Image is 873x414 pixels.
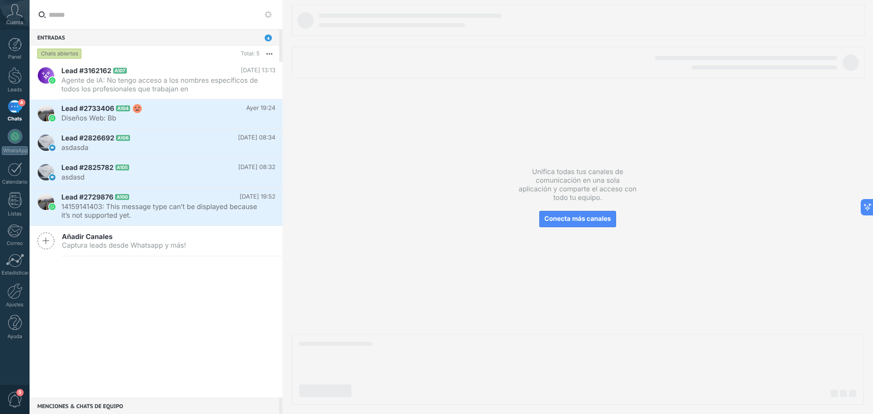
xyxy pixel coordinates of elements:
div: Ajustes [2,302,28,308]
span: Diseños Web: Bb [61,114,258,122]
span: Ayer 19:24 [246,104,276,113]
a: Lead #2733406 A104 Ayer 19:24 Diseños Web: Bb [30,100,282,129]
div: Calendario [2,179,28,185]
span: Cuenta [6,20,23,25]
span: [DATE] 08:32 [238,163,276,172]
img: onlinechat.svg [49,145,55,151]
img: waba.svg [49,115,55,121]
span: A107 [113,68,127,74]
span: asdasda [61,143,258,152]
span: 4 [265,35,272,41]
span: Lead #3162162 [61,66,111,75]
div: Menciones & Chats de equipo [30,398,279,414]
div: Ayuda [2,334,28,339]
div: Entradas [30,29,279,45]
span: [DATE] 08:34 [238,134,276,143]
span: Agente de IA: No tengo acceso a los nombres específicos de todos los profesionales que trabajan e... [61,76,258,93]
div: Listas [2,211,28,217]
span: Lead #2826692 [61,134,114,143]
a: Lead #2729876 A100 [DATE] 19:52 14159141403: This message type can’t be displayed because it’s no... [30,188,282,225]
a: Lead #2826692 A106 [DATE] 08:34 asdasda [30,129,282,158]
span: A106 [116,135,130,141]
a: Lead #3162162 A107 [DATE] 13:13 Agente de IA: No tengo acceso a los nombres específicos de todos ... [30,62,282,99]
div: Total: 5 [237,49,260,58]
span: Añadir Canales [62,232,186,241]
img: waba.svg [49,204,55,210]
span: Conecta más canales [544,215,611,223]
span: [DATE] 13:13 [241,66,276,75]
button: Conecta más canales [539,211,616,227]
span: 5 [16,389,24,396]
div: Estadísticas [2,270,28,276]
div: WhatsApp [2,146,28,155]
span: asdasd [61,173,258,181]
a: Lead #2825782 A105 [DATE] 08:32 asdasd [30,159,282,188]
div: Leads [2,87,28,93]
div: Correo [2,240,28,246]
button: Más [260,45,279,62]
span: A100 [115,194,129,200]
span: Lead #2733406 [61,104,114,113]
div: Chats abiertos [37,48,82,59]
span: Captura leads desde Whatsapp y más! [62,241,186,249]
div: Panel [2,54,28,60]
span: 4 [18,99,25,106]
img: waba.svg [49,77,55,84]
span: [DATE] 19:52 [240,193,276,202]
span: Lead #2825782 [61,163,114,172]
span: 14159141403: This message type can’t be displayed because it’s not supported yet. [61,202,258,219]
span: Lead #2729876 [61,193,113,202]
span: A104 [116,105,130,111]
img: onlinechat.svg [49,174,55,180]
span: A105 [115,165,129,170]
div: Chats [2,116,28,122]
